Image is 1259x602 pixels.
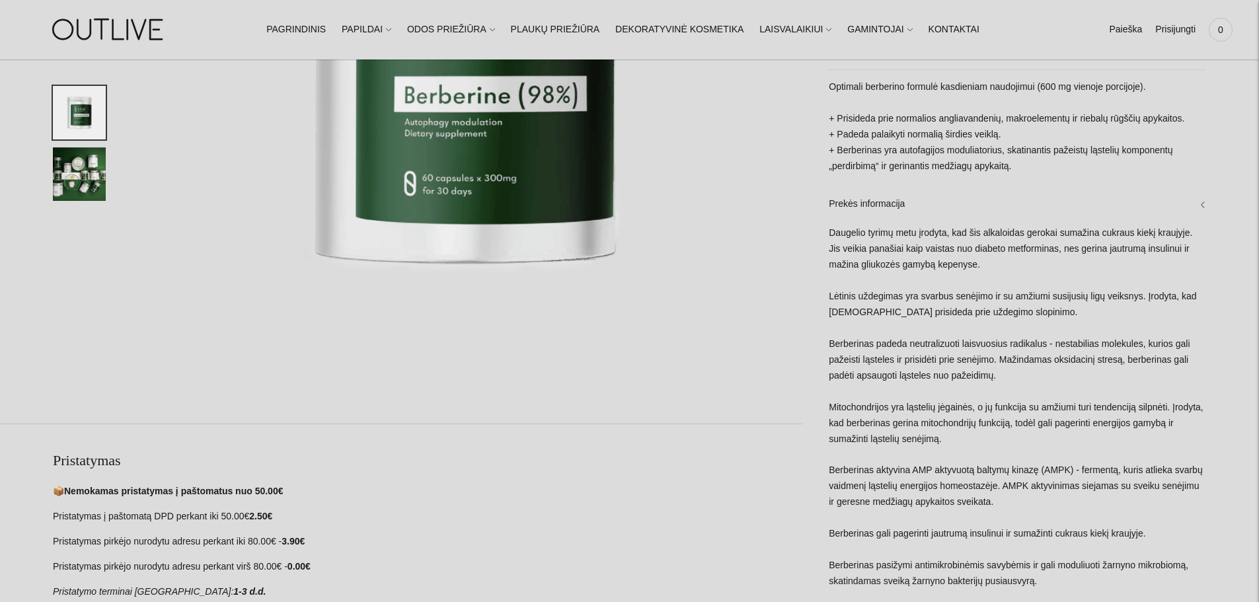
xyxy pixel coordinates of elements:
[64,486,283,496] strong: Nemokamas pristatymas į paštomatus nuo 50.00€
[53,534,802,550] p: Pristatymas pirkėjo nurodytu adresu perkant iki 80.00€ -
[53,509,802,525] p: Pristatymas į paštomatą DPD perkant iki 50.00€
[233,586,266,597] strong: 1-3 d.d.
[1155,15,1196,44] a: Prisijungti
[287,561,311,572] strong: 0.00€
[53,484,802,500] p: 📦
[53,451,802,470] h2: Pristatymas
[407,15,495,44] a: ODOS PRIEŽIŪRA
[1211,20,1230,39] span: 0
[26,7,192,52] img: OUTLIVE
[829,183,1206,225] a: Prekės informacija
[53,147,106,201] button: Translation missing: en.general.accessibility.image_thumbail
[342,15,391,44] a: PAPILDAI
[847,15,912,44] a: GAMINTOJAI
[929,15,979,44] a: KONTAKTAI
[1209,15,1233,44] a: 0
[53,586,233,597] em: Pristatymo terminai [GEOGRAPHIC_DATA]:
[511,15,600,44] a: PLAUKŲ PRIEŽIŪRA
[53,86,106,139] button: Translation missing: en.general.accessibility.image_thumbail
[266,15,326,44] a: PAGRINDINIS
[829,79,1206,174] p: Optimali berberino formulė kasdieniam naudojimui (600 mg vienoje porcijoje). + Prisideda prie nor...
[53,559,802,575] p: Pristatymas pirkėjo nurodytu adresu perkant virš 80.00€ -
[615,15,744,44] a: DEKORATYVINĖ KOSMETIKA
[759,15,831,44] a: LAISVALAIKIUI
[249,511,272,521] strong: 2.50€
[282,536,305,546] strong: 3.90€
[1109,15,1142,44] a: Paieška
